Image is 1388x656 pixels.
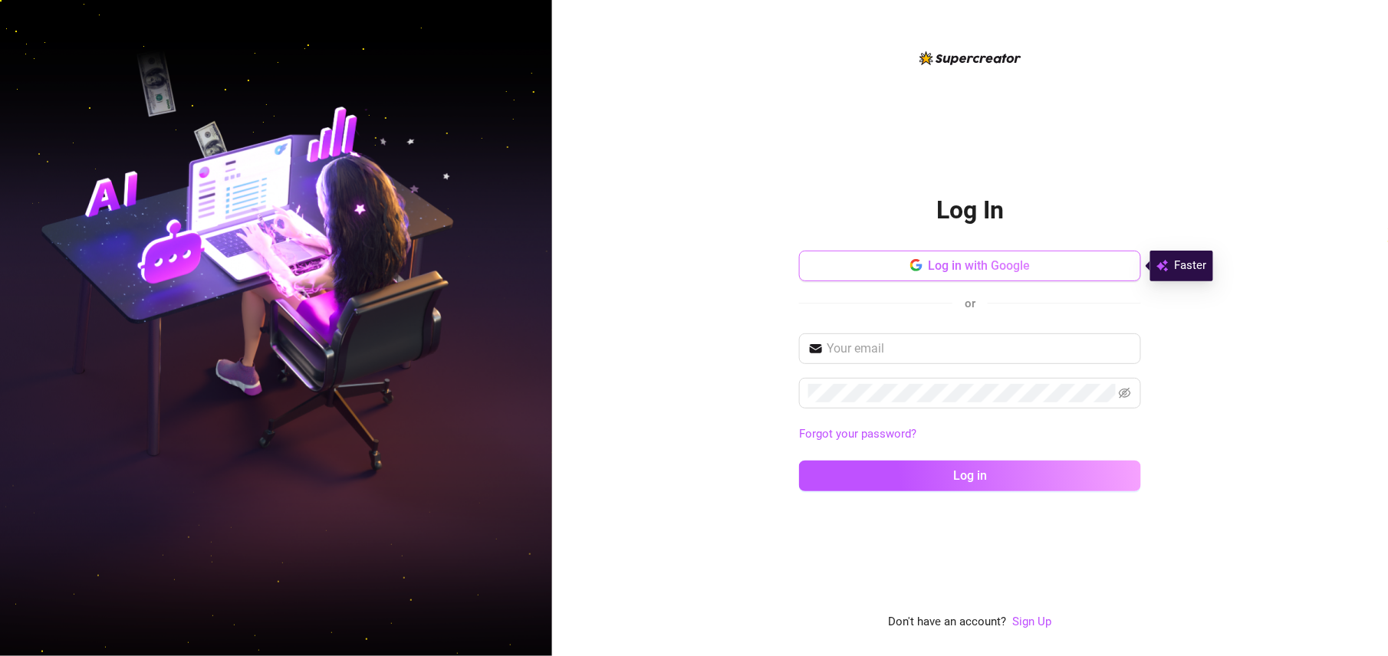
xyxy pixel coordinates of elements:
button: Log in with Google [799,251,1141,281]
span: Faster [1175,257,1207,275]
img: logo-BBDzfeDw.svg [919,51,1021,65]
input: Your email [827,339,1132,358]
a: Forgot your password? [799,425,1141,444]
button: Log in [799,461,1141,491]
span: eye-invisible [1119,387,1131,399]
a: Sign Up [1013,613,1052,631]
img: svg%3e [1156,257,1169,275]
span: Don't have an account? [889,613,1007,631]
span: Log in with Google [929,258,1031,273]
span: Log in [953,468,987,483]
a: Forgot your password? [799,427,916,441]
a: Sign Up [1013,615,1052,628]
span: or [965,297,975,310]
h2: Log In [936,195,1004,226]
